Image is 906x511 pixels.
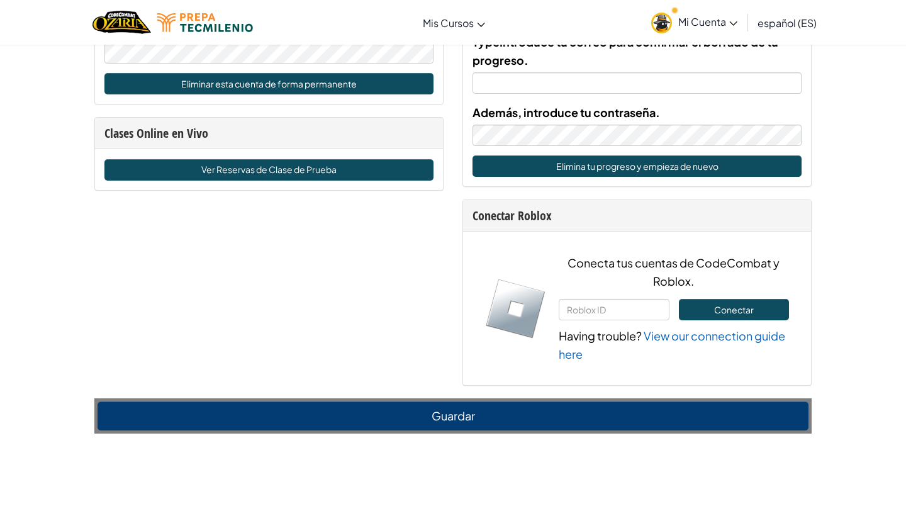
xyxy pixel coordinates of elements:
button: Conectar [679,299,789,320]
img: roblox-logo.svg [485,278,546,339]
a: View our connection guide here [559,328,785,361]
span: Mi Cuenta [678,15,737,28]
a: Ver Reservas de Clase de Prueba [104,159,433,181]
div: Clases Online en Vivo [104,124,433,142]
div: Conectar Roblox [473,206,802,225]
label: TypeIntroduce tu correo para confirmar el borrado de tu progreso. [473,33,802,69]
a: Ozaria by CodeCombat logo [92,9,151,35]
input: Roblox ID [559,299,669,320]
img: Tecmilenio logo [157,13,253,32]
a: Mis Cursos [417,6,491,40]
span: Having trouble? [559,328,642,343]
a: español (ES) [751,6,823,40]
button: Elimina tu progreso y empieza de nuevo [473,155,802,177]
p: Conecta tus cuentas de CodeCombat y Roblox. [559,254,789,290]
span: español (ES) [758,16,817,30]
button: Eliminar esta cuenta de forma permanente [104,73,433,94]
img: Home [92,9,151,35]
button: Guardar [98,401,808,430]
span: Mis Cursos [423,16,474,30]
a: Mi Cuenta [645,3,744,42]
img: avatar [651,13,672,33]
label: Además, introduce tu contraseña. [473,103,660,121]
